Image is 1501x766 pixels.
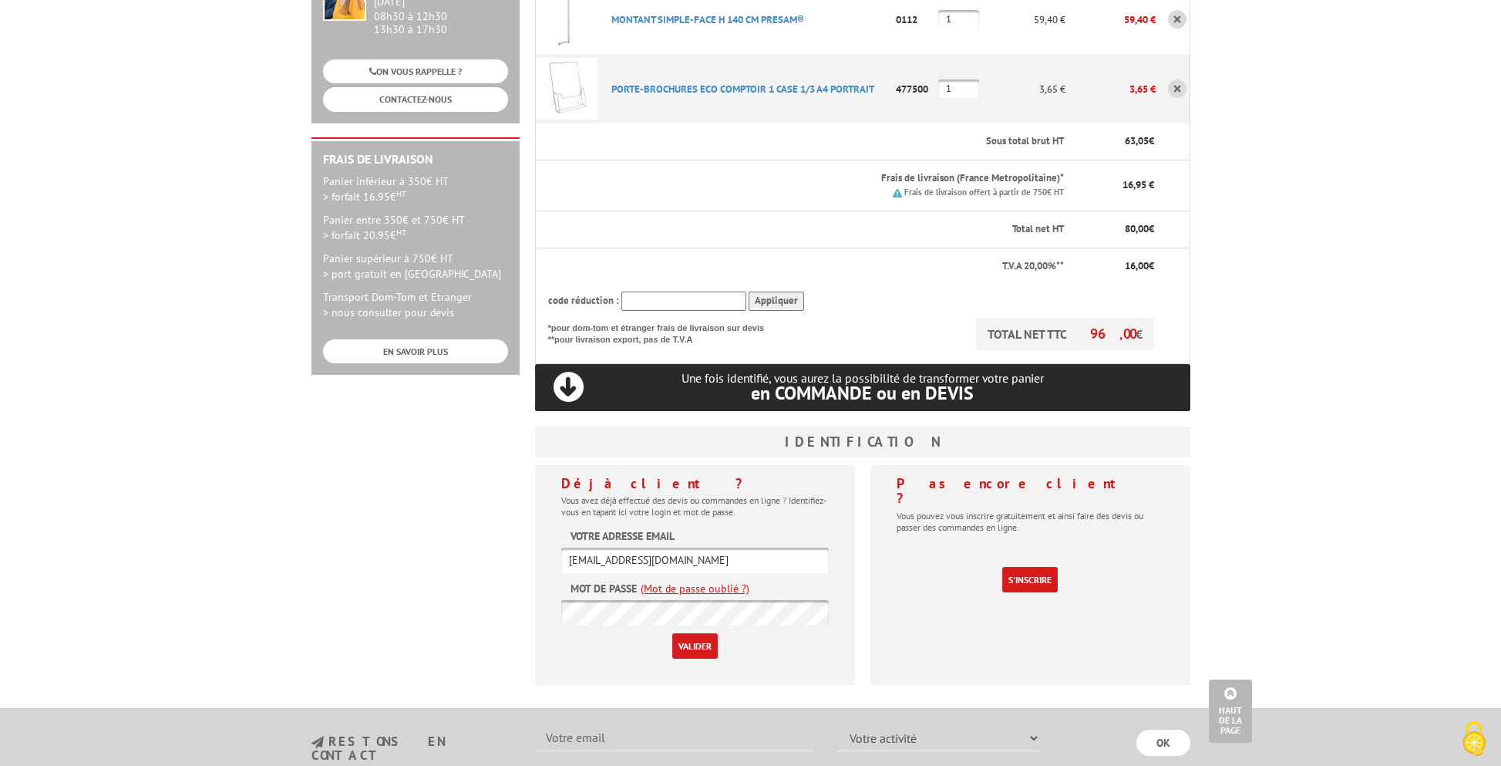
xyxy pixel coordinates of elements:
p: Panier inférieur à 350€ HT [323,174,508,204]
p: 3,65 € [981,76,1066,103]
th: Sous total brut HT [599,123,1065,160]
span: en COMMANDE ou en DEVIS [751,381,974,405]
a: EN SAVOIR PLUS [323,339,508,363]
img: picto.png [893,188,902,197]
p: Panier entre 350€ et 750€ HT [323,212,508,243]
p: 59,40 € [1065,6,1156,33]
h2: Frais de Livraison [323,153,508,167]
span: > nous consulter pour devis [323,305,454,319]
input: Votre email [537,725,814,751]
p: *pour dom-tom et étranger frais de livraison sur devis **pour livraison export, pas de T.V.A [548,318,779,346]
a: S'inscrire [1002,567,1058,592]
p: Total net HT [548,222,1065,237]
h3: Identification [535,427,1190,457]
p: € [1078,222,1154,237]
a: MONTANT SIMPLE-FACE H 140 CM PRESAM® [611,13,804,26]
span: 16,00 [1125,259,1149,272]
a: ON VOUS RAPPELLE ? [323,59,508,83]
p: 0112 [891,6,938,33]
span: > port gratuit en [GEOGRAPHIC_DATA] [323,267,501,281]
p: Panier supérieur à 750€ HT [323,251,508,282]
span: 63,05 [1125,134,1149,147]
sup: HT [396,227,406,238]
p: Frais de livraison (France Metropolitaine)* [611,171,1064,186]
input: Valider [672,633,718,659]
h3: restons en contact [311,735,514,762]
img: Cookies (fenêtre modale) [1455,720,1493,758]
img: PORTE-BROCHURES ECO COMPTOIR 1 CASE 1/3 A4 PORTRAIT [536,58,597,120]
button: Cookies (fenêtre modale) [1447,714,1501,766]
span: 80,00 [1125,222,1149,235]
p: TOTAL NET TTC € [976,318,1154,350]
sup: HT [396,188,406,199]
h4: Pas encore client ? [897,476,1164,507]
p: € [1078,259,1154,274]
a: (Mot de passe oublié ?) [641,581,749,596]
span: 16,95 € [1122,178,1154,191]
p: 3,65 € [1065,76,1156,103]
p: 477500 [891,76,938,103]
a: PORTE-BROCHURES ECO COMPTOIR 1 CASE 1/3 A4 PORTRAIT [611,83,874,96]
h4: Déjà client ? [561,476,829,491]
span: 96,00 [1090,325,1136,343]
label: Votre adresse email [570,528,675,544]
a: Haut de la page [1209,680,1252,743]
input: Appliquer [749,292,804,311]
small: Frais de livraison offert à partir de 750€ HT [904,187,1064,197]
p: 59,40 € [981,6,1066,33]
p: € [1078,134,1154,149]
img: newsletter.jpg [311,736,324,749]
p: Vous avez déjà effectué des devis ou commandes en ligne ? Identifiez-vous en tapant ici votre log... [561,494,829,518]
span: > forfait 16.95€ [323,190,406,204]
p: Une fois identifié, vous aurez la possibilité de transformer votre panier [535,371,1190,403]
p: Transport Dom-Tom et Etranger [323,289,508,320]
span: > forfait 20.95€ [323,228,406,242]
a: CONTACTEZ-NOUS [323,87,508,111]
p: T.V.A 20,00%** [548,259,1065,274]
span: code réduction : [548,294,619,307]
label: Mot de passe [570,581,637,596]
input: OK [1136,730,1190,756]
p: Vous pouvez vous inscrire gratuitement et ainsi faire des devis ou passer des commandes en ligne. [897,510,1164,533]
